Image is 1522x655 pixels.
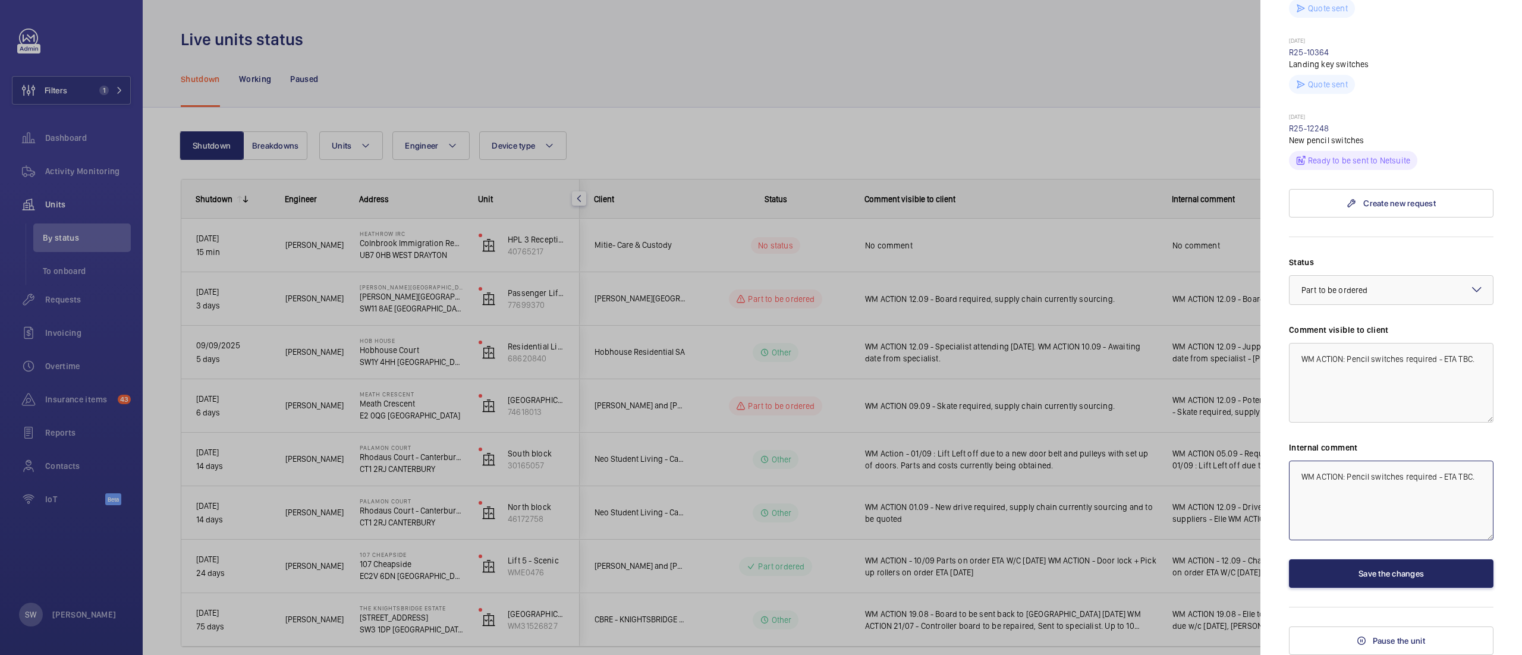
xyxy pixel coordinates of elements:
label: Status [1289,256,1493,268]
label: Internal comment [1289,442,1493,454]
a: R25-10364 [1289,48,1329,57]
p: [DATE] [1289,113,1493,122]
span: Part to be ordered [1301,285,1367,295]
p: Ready to be sent to Netsuite [1308,155,1410,166]
p: Quote sent [1308,78,1348,90]
a: Create new request [1289,189,1493,218]
button: Pause the unit [1289,626,1493,655]
p: Quote sent [1308,2,1348,14]
button: Save the changes [1289,559,1493,588]
p: Landing key switches [1289,58,1493,70]
p: New pencil switches [1289,134,1493,146]
p: [DATE] [1289,37,1493,46]
span: Pause the unit [1373,636,1425,645]
a: R25-12248 [1289,124,1329,133]
label: Comment visible to client [1289,324,1493,336]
